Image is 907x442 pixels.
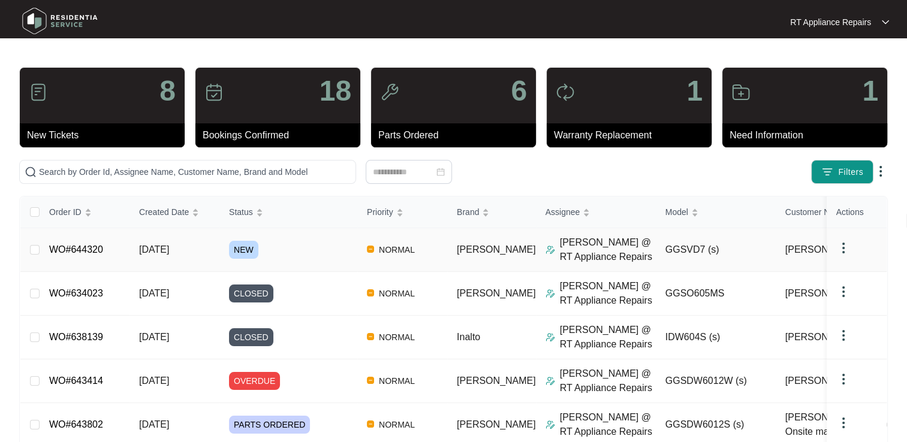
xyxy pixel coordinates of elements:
span: [PERSON_NAME] [785,243,864,257]
td: GGSVD7 (s) [656,228,776,272]
p: [PERSON_NAME] @ RT Appliance Repairs [560,323,656,352]
td: IDW604S (s) [656,316,776,359]
span: [PERSON_NAME] [785,330,864,344]
span: [PERSON_NAME] [457,244,536,255]
img: search-icon [25,166,37,178]
a: WO#638139 [49,332,103,342]
img: Assigner Icon [546,376,555,386]
th: Status [219,196,357,228]
span: NEW [229,241,258,259]
p: [PERSON_NAME] @ RT Appliance Repairs [560,279,656,308]
span: [PERSON_NAME] [785,374,864,388]
input: Search by Order Id, Assignee Name, Customer Name, Brand and Model [39,165,351,178]
img: Vercel Logo [367,420,374,428]
p: RT Appliance Repairs [790,16,871,28]
img: dropdown arrow [873,164,888,178]
p: 1 [686,77,703,105]
th: Priority [357,196,447,228]
img: Vercel Logo [367,289,374,296]
span: Filters [838,166,863,178]
a: WO#643414 [49,376,103,386]
td: GGSDW6012W (s) [656,359,776,403]
span: Assignee [546,205,580,219]
p: New Tickets [27,128,185,143]
span: NORMAL [374,417,420,432]
a: WO#634023 [49,288,103,298]
span: NORMAL [374,330,420,344]
p: Need Information [730,128,887,143]
span: [DATE] [139,419,169,429]
span: NORMAL [374,374,420,388]
span: Priority [367,205,393,219]
td: GGSO605MS [656,272,776,316]
th: Created Date [129,196,219,228]
th: Brand [447,196,536,228]
img: dropdown arrow [836,372,851,386]
img: Assigner Icon [546,245,555,255]
p: Warranty Replacement [554,128,712,143]
span: [PERSON_NAME] [457,288,536,298]
img: icon [204,83,224,102]
span: Order ID [49,205,82,219]
img: dropdown arrow [836,328,851,343]
span: Brand [457,205,479,219]
img: icon [556,83,575,102]
span: [DATE] [139,332,169,342]
img: Assigner Icon [546,420,555,429]
p: [PERSON_NAME] @ RT Appliance Repairs [560,367,656,395]
span: Model [665,205,688,219]
span: CLOSED [229,284,273,302]
span: [DATE] [139,376,169,386]
img: icon [380,83,399,102]
p: [PERSON_NAME] @ RT Appliance Repairs [560,410,656,439]
th: Order ID [40,196,129,228]
img: icon [731,83,751,102]
img: dropdown arrow [836,241,851,255]
span: NORMAL [374,286,420,301]
span: [PERSON_NAME]- Onsite ma... [785,410,880,439]
img: Vercel Logo [367,333,374,340]
a: WO#643802 [49,419,103,429]
span: Inalto [457,332,480,342]
span: Created Date [139,205,189,219]
p: [PERSON_NAME] @ RT Appliance Repairs [560,235,656,264]
span: NORMAL [374,243,420,257]
span: [PERSON_NAME] [785,286,864,301]
span: Customer Name [785,205,846,219]
span: [DATE] [139,244,169,255]
p: Bookings Confirmed [203,128,360,143]
span: [PERSON_NAME] [457,419,536,429]
img: icon [29,83,48,102]
th: Customer Name [776,196,896,228]
span: OVERDUE [229,372,280,390]
p: 1 [862,77,878,105]
span: [DATE] [139,288,169,298]
th: Assignee [536,196,656,228]
th: Actions [827,196,887,228]
th: Model [656,196,776,228]
p: 8 [159,77,176,105]
img: Assigner Icon [546,332,555,342]
button: filter iconFilters [811,160,873,184]
img: Assigner Icon [546,289,555,298]
img: dropdown arrow [882,19,889,25]
p: 18 [320,77,351,105]
img: dropdown arrow [836,284,851,299]
img: dropdown arrow [836,416,851,430]
p: Parts Ordered [378,128,536,143]
span: [PERSON_NAME] [457,376,536,386]
img: Vercel Logo [367,246,374,253]
img: filter icon [821,166,833,178]
img: Vercel Logo [367,377,374,384]
a: WO#644320 [49,244,103,255]
p: 6 [511,77,527,105]
img: residentia service logo [18,3,102,39]
span: CLOSED [229,328,273,346]
span: PARTS ORDERED [229,416,310,434]
span: Status [229,205,253,219]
